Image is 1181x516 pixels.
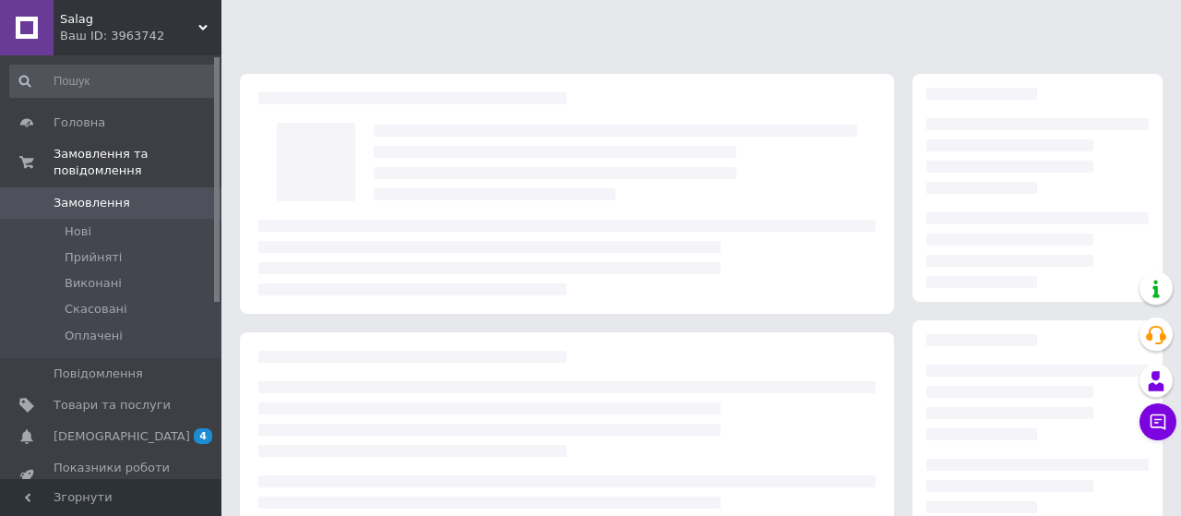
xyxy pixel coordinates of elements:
span: Оплачені [65,328,123,344]
div: Ваш ID: 3963742 [60,28,221,44]
span: Показники роботи компанії [54,460,171,493]
span: Повідомлення [54,366,143,382]
span: Прийняті [65,249,122,266]
span: Замовлення та повідомлення [54,146,221,179]
span: Товари та послуги [54,397,171,414]
span: 4 [194,428,212,444]
input: Пошук [9,65,218,98]
span: Замовлення [54,195,130,211]
button: Чат з покупцем [1139,403,1176,440]
span: Виконані [65,275,122,292]
span: Головна [54,114,105,131]
span: Нові [65,223,91,240]
span: Salag [60,11,198,28]
span: [DEMOGRAPHIC_DATA] [54,428,190,445]
span: Скасовані [65,301,127,318]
